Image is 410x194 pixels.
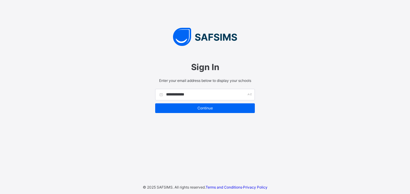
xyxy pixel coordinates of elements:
a: Terms and Conditions [206,185,242,189]
span: © 2025 SAFSIMS. All rights reserved. [143,185,206,189]
span: · [206,185,267,189]
span: Enter your email address below to display your schools [155,78,255,83]
a: Privacy Policy [243,185,267,189]
span: Sign In [155,62,255,72]
img: SAFSIMS Logo [149,28,261,46]
span: Continue [160,106,250,110]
